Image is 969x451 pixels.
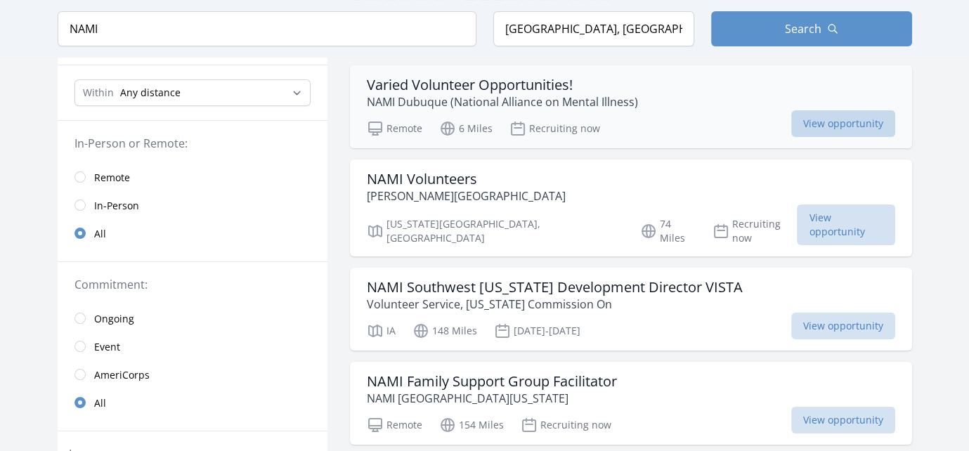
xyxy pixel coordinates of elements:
p: [DATE]-[DATE] [494,322,580,339]
h3: Varied Volunteer Opportunities! [367,77,638,93]
h3: NAMI Family Support Group Facilitator [367,373,617,390]
span: AmeriCorps [94,368,150,382]
p: NAMI [GEOGRAPHIC_DATA][US_STATE] [367,390,617,407]
a: Ongoing [58,304,327,332]
a: NAMI Family Support Group Facilitator NAMI [GEOGRAPHIC_DATA][US_STATE] Remote 154 Miles Recruitin... [350,362,912,445]
p: Remote [367,120,422,137]
span: Search [785,20,821,37]
legend: Commitment: [74,276,311,293]
a: NAMI Volunteers [PERSON_NAME][GEOGRAPHIC_DATA] [US_STATE][GEOGRAPHIC_DATA], [GEOGRAPHIC_DATA] 74 ... [350,159,912,256]
p: 74 Miles [640,217,696,245]
span: View opportunity [791,407,895,433]
span: View opportunity [797,204,895,245]
span: All [94,227,106,241]
p: 148 Miles [412,322,477,339]
span: View opportunity [791,110,895,137]
p: [US_STATE][GEOGRAPHIC_DATA], [GEOGRAPHIC_DATA] [367,217,624,245]
p: Remote [367,417,422,433]
p: 154 Miles [439,417,504,433]
a: All [58,219,327,247]
span: Remote [94,171,130,185]
span: Ongoing [94,312,134,326]
p: Recruiting now [521,417,611,433]
a: AmeriCorps [58,360,327,388]
p: Volunteer Service, [US_STATE] Commission On [367,296,743,313]
span: Event [94,340,120,354]
h3: NAMI Volunteers [367,171,566,188]
input: Location [493,11,694,46]
a: All [58,388,327,417]
p: NAMI Dubuque (National Alliance on Mental Illness) [367,93,638,110]
legend: In-Person or Remote: [74,135,311,152]
p: IA [367,322,396,339]
select: Search Radius [74,79,311,106]
a: In-Person [58,191,327,219]
a: Varied Volunteer Opportunities! NAMI Dubuque (National Alliance on Mental Illness) Remote 6 Miles... [350,65,912,148]
p: Recruiting now [713,217,798,245]
a: Event [58,332,327,360]
span: View opportunity [791,313,895,339]
p: Recruiting now [509,120,600,137]
a: NAMI Southwest [US_STATE] Development Director VISTA Volunteer Service, [US_STATE] Commission On ... [350,268,912,351]
input: Keyword [58,11,476,46]
p: [PERSON_NAME][GEOGRAPHIC_DATA] [367,188,566,204]
h3: NAMI Southwest [US_STATE] Development Director VISTA [367,279,743,296]
span: All [94,396,106,410]
p: 6 Miles [439,120,493,137]
a: Remote [58,163,327,191]
span: In-Person [94,199,139,213]
button: Search [711,11,912,46]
